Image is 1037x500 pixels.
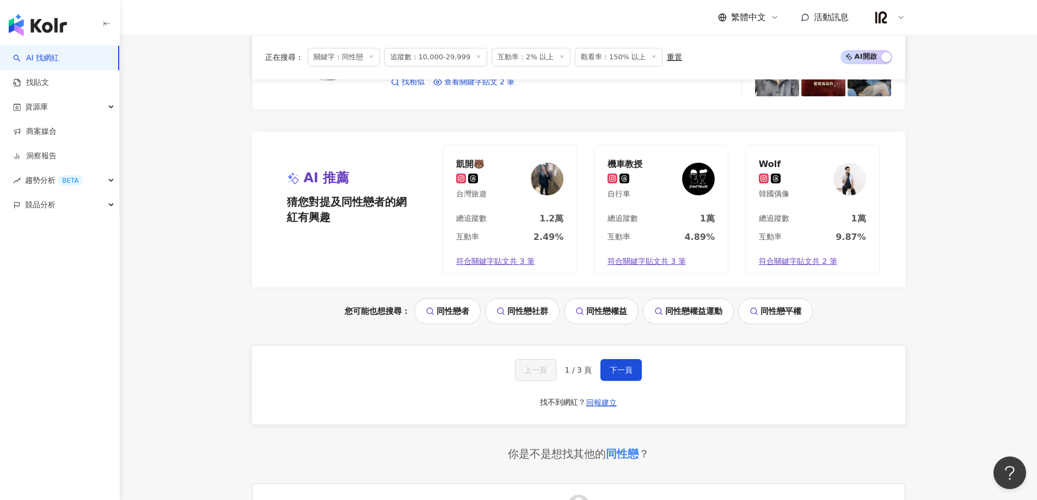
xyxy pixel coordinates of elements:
a: 機車教授自行車KOL Avatar總追蹤數1萬互動率4.89%符合關鍵字貼文共 3 筆 [594,145,728,274]
button: 下一頁 [600,359,642,381]
img: IR%20logo_%E9%BB%91.png [871,7,892,28]
button: 回報建立 [586,394,617,411]
span: AI 推薦 [304,169,349,188]
span: 追蹤數：10,000-29,999 [384,48,488,66]
div: 韓國偶像 [759,189,789,200]
div: 凱開🐻 [456,158,487,169]
div: 重置 [667,53,682,61]
div: 互動率 [608,232,630,243]
iframe: Help Scout Beacon - Open [993,456,1026,489]
span: 繁體中文 [731,11,766,23]
span: rise [13,177,21,184]
img: logo [9,14,67,36]
div: 自行車 [608,189,642,200]
div: 找不到網紅？ [540,397,586,408]
a: 符合關鍵字貼文共 3 筆 [443,250,576,274]
span: 資源庫 [25,95,48,119]
a: 同性戀社群 [485,298,560,324]
span: 下一頁 [610,366,633,374]
a: 找相似 [391,77,425,88]
div: 同性戀 [606,446,639,461]
a: 同性戀權益 [564,298,639,324]
a: 符合關鍵字貼文共 2 筆 [746,250,879,274]
span: 觀看率：150% 以上 [575,48,662,66]
div: BETA [58,175,83,186]
a: 查看關鍵字貼文 2 筆 [433,77,515,88]
div: 互動率 [456,232,479,243]
div: 1萬 [700,213,715,225]
a: 商案媒合 [13,126,57,137]
a: 洞察報告 [13,151,57,162]
div: 你是不是想找其他的 ？ [508,446,649,461]
div: 總追蹤數 [759,213,789,224]
span: 活動訊息 [814,12,849,22]
span: 互動率：2% 以上 [492,48,570,66]
span: 符合關鍵字貼文共 3 筆 [608,256,686,267]
span: 符合關鍵字貼文共 3 筆 [456,256,535,267]
div: 4.89% [684,231,715,243]
span: 趨勢分析 [25,168,83,193]
div: 2.49% [533,231,564,243]
span: 競品分析 [25,193,56,217]
img: KOL Avatar [682,163,715,195]
span: 找相似 [402,77,425,88]
a: 同性戀者 [414,298,481,324]
a: 同性戀平權 [738,298,813,324]
span: 關鍵字：同性戀 [308,48,380,66]
span: 正在搜尋 ： [265,53,303,61]
a: 符合關鍵字貼文共 3 筆 [594,250,728,274]
div: 您可能也想搜尋： [252,298,905,324]
div: 台灣旅遊 [456,189,487,200]
div: 1.2萬 [539,213,563,225]
span: 符合關鍵字貼文共 2 筆 [759,256,837,267]
div: 互動率 [759,232,782,243]
a: 同性戀權益運動 [643,298,734,324]
span: 猜您對提及同性戀者的網紅有興趣 [287,194,413,225]
span: 1 / 3 頁 [565,366,592,374]
div: 9.87% [836,231,866,243]
a: 凱開🐻台灣旅遊KOL Avatar總追蹤數1.2萬互動率2.49%符合關鍵字貼文共 3 筆 [443,145,577,274]
img: KOL Avatar [531,163,563,195]
div: Wolf [759,158,789,169]
button: 上一頁 [515,359,556,381]
span: 回報建立 [586,398,617,407]
div: 1萬 [851,213,866,225]
div: 總追蹤數 [456,213,487,224]
a: 找貼文 [13,77,49,88]
div: 機車教授 [608,158,642,169]
span: 查看關鍵字貼文 2 筆 [444,77,515,88]
img: KOL Avatar [833,163,866,195]
a: Wolf韓國偶像KOL Avatar總追蹤數1萬互動率9.87%符合關鍵字貼文共 2 筆 [745,145,880,274]
div: 總追蹤數 [608,213,638,224]
a: searchAI 找網紅 [13,53,59,64]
